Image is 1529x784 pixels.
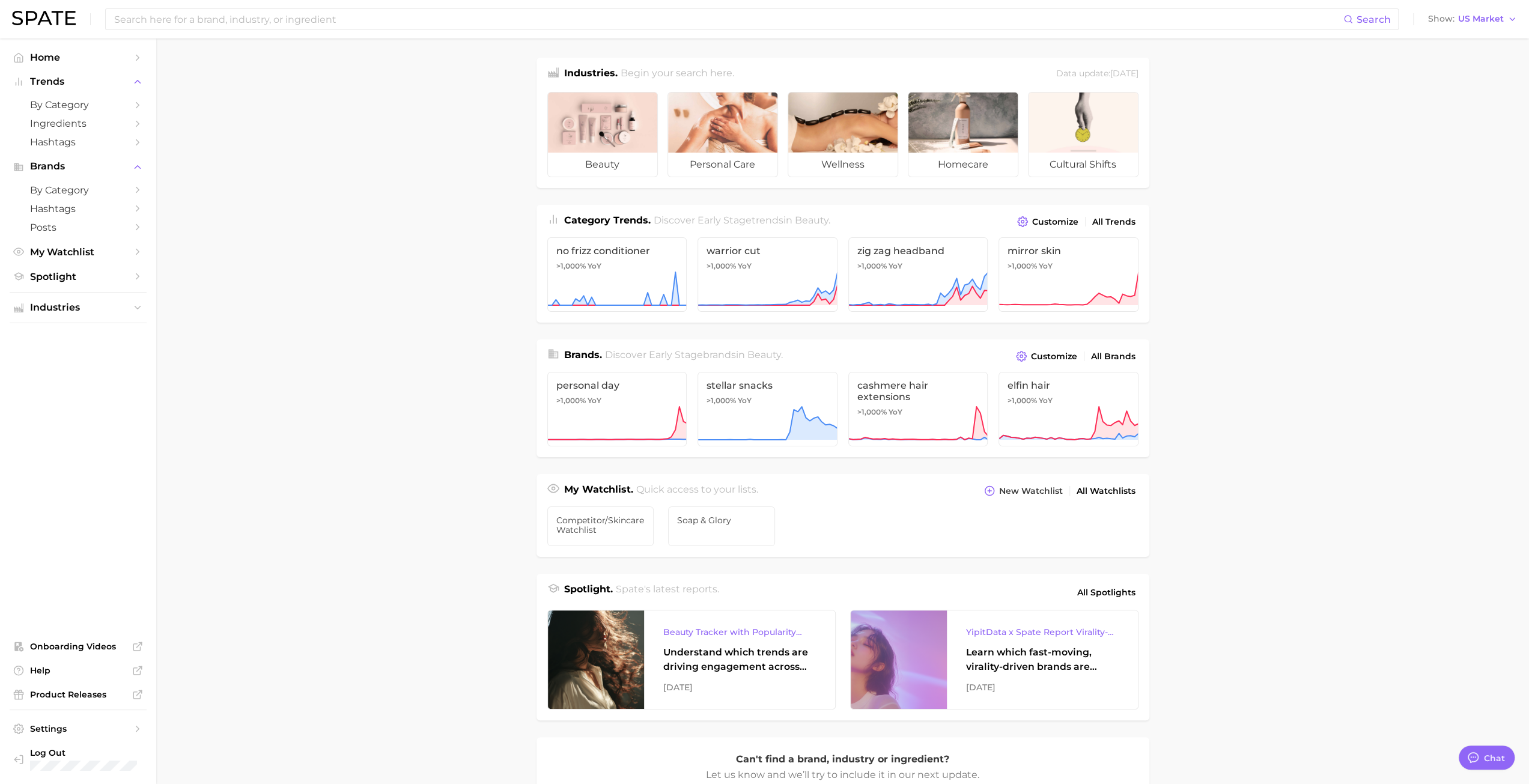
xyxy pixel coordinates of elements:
a: All Brands [1088,348,1138,365]
a: YipitData x Spate Report Virality-Driven Brands Are Taking a Slice of the Beauty PieLearn which f... [850,610,1138,710]
span: >1,000% [556,396,586,405]
span: beauty [747,349,781,360]
div: Data update: [DATE] [1056,66,1138,82]
span: Brands . [564,349,602,360]
span: Industries [30,302,126,313]
span: Trends [30,76,126,87]
span: >1,000% [707,261,736,270]
span: zig zag headband [857,245,979,257]
span: Settings [30,723,126,734]
span: Hashtags [30,136,126,148]
span: homecare [908,153,1018,177]
span: Search [1357,14,1391,25]
span: Brands [30,161,126,172]
a: Ingredients [10,114,147,133]
span: Home [30,52,126,63]
span: Help [30,665,126,676]
a: warrior cut>1,000% YoY [698,237,837,312]
a: All Trends [1089,214,1138,230]
span: YoY [889,261,902,271]
button: Customize [1014,213,1081,230]
span: Customize [1031,351,1077,362]
a: Settings [10,720,147,738]
span: YoY [588,396,601,406]
span: beauty [795,214,828,226]
span: My Watchlist [30,246,126,258]
input: Search here for a brand, industry, or ingredient [113,9,1343,29]
span: Soap & Glory [677,515,766,525]
span: cashmere hair extensions [857,380,979,403]
a: mirror skin>1,000% YoY [999,237,1138,312]
a: no frizz conditioner>1,000% YoY [547,237,687,312]
span: Show [1428,16,1455,22]
span: Posts [30,222,126,233]
a: cashmere hair extensions>1,000% YoY [848,372,988,446]
span: Log Out [30,747,183,758]
div: Beauty Tracker with Popularity Index [663,625,816,639]
a: Spotlight [10,267,147,286]
span: New Watchlist [999,486,1063,496]
span: Onboarding Videos [30,641,126,652]
span: personal care [668,153,777,177]
span: Hashtags [30,203,126,214]
span: by Category [30,184,126,196]
span: Discover Early Stage brands in . [605,349,783,360]
span: Category Trends . [564,214,651,226]
span: YoY [889,407,902,417]
button: Customize [1013,348,1080,365]
a: Product Releases [10,685,147,703]
span: Discover Early Stage trends in . [654,214,830,226]
button: ShowUS Market [1425,11,1520,27]
div: [DATE] [966,680,1119,694]
span: >1,000% [1008,396,1037,405]
h1: My Watchlist. [564,482,633,499]
span: Ingredients [30,118,126,129]
span: All Watchlists [1077,486,1135,496]
span: >1,000% [857,407,887,416]
a: Hashtags [10,199,147,218]
span: warrior cut [707,245,828,257]
a: by Category [10,96,147,114]
span: beauty [548,153,657,177]
a: zig zag headband>1,000% YoY [848,237,988,312]
h2: Spate's latest reports. [616,582,719,603]
span: >1,000% [857,261,887,270]
a: Beauty Tracker with Popularity IndexUnderstand which trends are driving engagement across platfor... [547,610,836,710]
a: Posts [10,218,147,237]
a: cultural shifts [1028,92,1138,177]
span: wellness [788,153,898,177]
a: Home [10,48,147,67]
span: Customize [1032,217,1078,227]
h2: Quick access to your lists. [636,482,758,499]
span: Competitor/Skincare Watchlist [556,515,645,535]
span: All Trends [1092,217,1135,227]
a: My Watchlist [10,243,147,261]
button: Brands [10,157,147,175]
span: Product Releases [30,689,126,700]
span: stellar snacks [707,380,828,391]
a: Competitor/Skincare Watchlist [547,506,654,546]
button: Industries [10,299,147,317]
a: Soap & Glory [668,506,775,546]
h1: Spotlight. [564,582,613,603]
a: All Spotlights [1074,582,1138,603]
span: YoY [738,261,752,271]
span: All Brands [1091,351,1135,362]
p: Let us know and we’ll try to include it in our next update. [705,767,981,783]
div: Understand which trends are driving engagement across platforms in the skin, hair, makeup, and fr... [663,645,816,674]
span: YoY [1039,396,1053,406]
span: no frizz conditioner [556,245,678,257]
a: stellar snacks>1,000% YoY [698,372,837,446]
button: Trends [10,73,147,91]
a: beauty [547,92,658,177]
span: >1,000% [707,396,736,405]
a: homecare [908,92,1018,177]
img: SPATE [12,11,76,25]
button: New Watchlist [981,482,1065,499]
a: elfin hair>1,000% YoY [999,372,1138,446]
span: mirror skin [1008,245,1129,257]
span: YoY [588,261,601,271]
a: All Watchlists [1074,483,1138,499]
span: elfin hair [1008,380,1129,391]
span: US Market [1458,16,1504,22]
